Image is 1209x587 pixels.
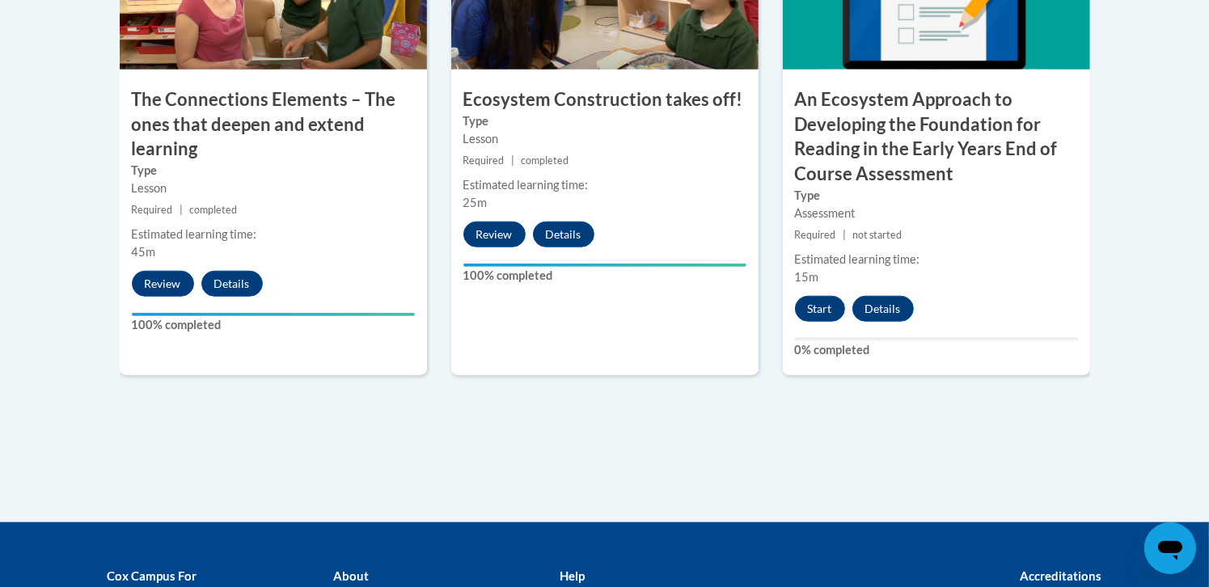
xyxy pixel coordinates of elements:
button: Review [463,222,526,247]
h3: Ecosystem Construction takes off! [451,87,759,112]
button: Review [132,271,194,297]
b: Help [560,568,585,583]
span: | [511,154,514,167]
label: 100% completed [132,316,415,334]
div: Your progress [132,313,415,316]
div: Your progress [463,264,746,267]
button: Details [533,222,594,247]
span: Required [132,204,173,216]
div: Assessment [795,205,1078,222]
span: 25m [463,196,488,209]
span: | [843,229,846,241]
div: Estimated learning time: [795,251,1078,268]
b: Cox Campus For [108,568,197,583]
div: Estimated learning time: [463,176,746,194]
span: 15m [795,270,819,284]
button: Start [795,296,845,322]
label: Type [132,162,415,179]
div: Estimated learning time: [132,226,415,243]
span: Required [795,229,836,241]
h3: The Connections Elements – The ones that deepen and extend learning [120,87,427,162]
b: Accreditations [1021,568,1102,583]
label: Type [463,112,746,130]
span: not started [852,229,902,241]
label: 100% completed [463,267,746,285]
div: Lesson [132,179,415,197]
span: | [180,204,183,216]
span: Required [463,154,505,167]
button: Details [852,296,914,322]
iframe: Button to launch messaging window [1144,522,1196,574]
b: About [333,568,369,583]
label: Type [795,187,1078,205]
span: completed [521,154,569,167]
label: 0% completed [795,341,1078,359]
h3: An Ecosystem Approach to Developing the Foundation for Reading in the Early Years End of Course A... [783,87,1090,187]
button: Details [201,271,263,297]
span: 45m [132,245,156,259]
span: completed [189,204,237,216]
div: Lesson [463,130,746,148]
